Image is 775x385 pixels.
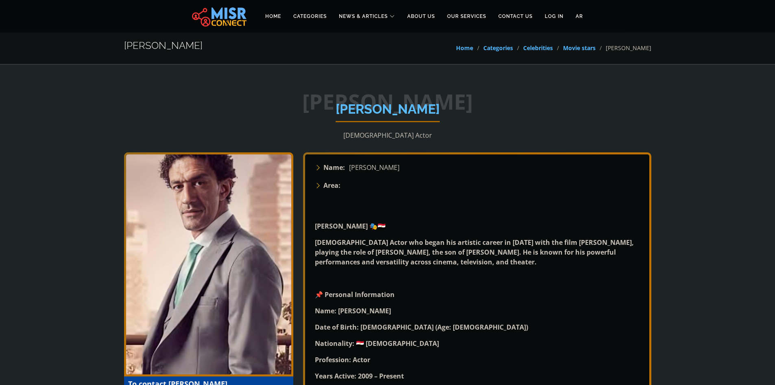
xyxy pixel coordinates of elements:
a: Our Services [441,9,492,24]
a: AR [570,9,589,24]
strong: [DEMOGRAPHIC_DATA] Actor who began his artistic career in [DATE] with the film [PERSON_NAME], pla... [315,238,634,266]
span: News & Articles [339,13,388,20]
strong: Profession: Actor [315,355,370,364]
h1: [PERSON_NAME] [336,101,440,122]
a: Contact Us [492,9,539,24]
a: About Us [401,9,441,24]
strong: Nationality: 🇪🇬 [DEMOGRAPHIC_DATA] [315,339,439,348]
strong: [PERSON_NAME] 🎭🇪🇬 [315,222,386,231]
a: Movie stars [563,44,596,52]
a: Categories [483,44,513,52]
h2: [PERSON_NAME] [124,40,203,52]
a: Log in [539,9,570,24]
span: [PERSON_NAME] [349,163,400,172]
strong: Date of Birth: [DEMOGRAPHIC_DATA] (Age: [DEMOGRAPHIC_DATA]) [315,323,528,332]
a: News & Articles [333,9,401,24]
a: Home [259,9,287,24]
strong: 📌 Personal Information [315,290,395,299]
p: [DEMOGRAPHIC_DATA] Actor [124,130,651,140]
a: Celebrities [523,44,553,52]
strong: Area: [323,180,341,190]
strong: Name: [323,163,345,172]
a: Categories [287,9,333,24]
img: main.misr_connect [192,6,247,26]
strong: Years Active: 2009 – Present [315,372,404,381]
strong: Name: [PERSON_NAME] [315,306,391,315]
a: Home [456,44,473,52]
li: [PERSON_NAME] [596,44,651,52]
img: Khaled Kamal [124,152,293,376]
